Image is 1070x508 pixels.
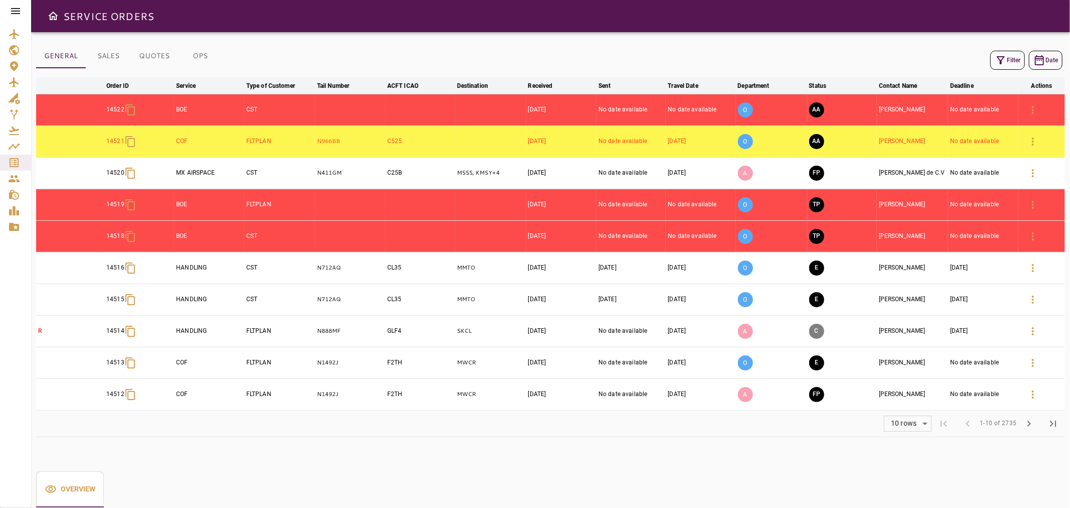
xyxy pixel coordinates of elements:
td: [DATE] [526,252,597,284]
p: O [738,134,753,149]
td: C525 [385,125,455,157]
button: GENERAL [36,44,86,68]
button: Details [1021,256,1045,280]
span: Previous Page [956,412,980,436]
button: AWAITING ASSIGNMENT [809,134,824,149]
p: 14512 [106,390,124,399]
p: 14515 [106,295,124,304]
div: Department [738,80,770,92]
span: Travel Date [668,80,711,92]
button: Filter [990,51,1025,70]
td: No date available [666,220,735,252]
td: [PERSON_NAME] [877,284,948,315]
button: Details [1021,288,1045,312]
td: HANDLING [174,284,244,315]
span: Department [738,80,783,92]
button: AWAITING ASSIGNMENT [809,102,824,117]
p: N1492J [317,390,383,399]
button: CANCELED [809,324,824,339]
button: EXECUTION [809,355,824,370]
td: No date available [596,125,666,157]
td: No date available [948,94,1018,125]
td: [DATE] [526,94,597,125]
td: No date available [666,94,735,125]
td: [PERSON_NAME] [877,189,948,220]
td: No date available [596,378,666,410]
td: CL35 [385,284,455,315]
td: CST [244,94,315,125]
span: Tail Number [317,80,362,92]
div: Type of Customer [246,80,295,92]
td: [DATE] [666,125,735,157]
p: 14516 [106,264,124,272]
p: O [738,355,753,370]
td: COF [174,125,244,157]
td: FLTPLAN [244,125,315,157]
td: [PERSON_NAME] [877,378,948,410]
button: TRIP PREPARATION [809,229,824,244]
td: No date available [596,94,666,125]
td: HANDLING [174,315,244,347]
button: Details [1021,319,1045,343]
p: A [738,166,753,181]
td: GLF4 [385,315,455,347]
td: No date available [948,378,1018,410]
button: Details [1021,98,1045,122]
p: 14518 [106,232,124,240]
td: CL35 [385,252,455,284]
td: [PERSON_NAME] [877,125,948,157]
button: Date [1029,51,1062,70]
p: R [38,327,102,335]
div: Travel Date [668,80,698,92]
td: MX AIRSPACE [174,157,244,189]
td: [DATE] [526,125,597,157]
span: Received [528,80,566,92]
div: Tail Number [317,80,349,92]
p: A [738,324,753,339]
td: No date available [596,347,666,378]
span: Destination [457,80,501,92]
button: Details [1021,224,1045,248]
button: OPS [178,44,223,68]
td: FLTPLAN [244,347,315,378]
div: basic tabs example [36,471,104,507]
button: Details [1021,193,1045,217]
td: [DATE] [666,284,735,315]
td: BOE [174,189,244,220]
button: TRIP PREPARATION [809,197,824,212]
td: [DATE] [948,315,1018,347]
td: [DATE] [526,347,597,378]
span: Order ID [106,80,142,92]
td: BOE [174,220,244,252]
td: [DATE] [526,315,597,347]
p: N712AQ [317,264,383,272]
div: Deadline [950,80,974,92]
td: [PERSON_NAME] [877,315,948,347]
p: O [738,102,753,117]
button: Details [1021,351,1045,375]
button: Overview [36,471,104,507]
td: CST [244,284,315,315]
td: FLTPLAN [244,189,315,220]
td: [DATE] [526,157,597,189]
td: F2TH [385,347,455,378]
span: Service [176,80,209,92]
button: FINAL PREPARATION [809,387,824,402]
td: No date available [948,347,1018,378]
div: 10 rows [888,419,919,428]
td: F2TH [385,378,455,410]
button: SALES [86,44,131,68]
p: O [738,261,753,276]
div: 10 rows [884,416,931,431]
td: [DATE] [526,220,597,252]
td: [DATE] [666,157,735,189]
td: CST [244,157,315,189]
p: MMTO [457,264,524,272]
div: Destination [457,80,488,92]
td: C25B [385,157,455,189]
button: FINAL PREPARATION [809,166,824,181]
td: [PERSON_NAME] [877,94,948,125]
p: MWCR [457,390,524,399]
span: Status [809,80,840,92]
td: [DATE] [596,252,666,284]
